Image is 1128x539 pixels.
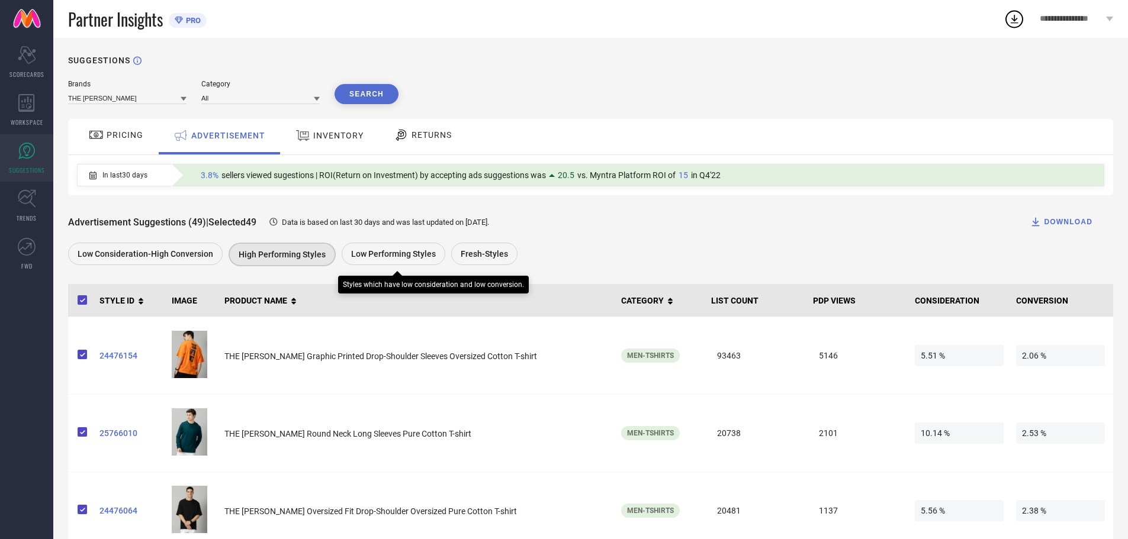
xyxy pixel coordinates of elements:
[167,284,220,317] th: IMAGE
[1016,500,1105,521] span: 2.38 %
[679,170,688,180] span: 15
[201,80,320,88] div: Category
[21,262,33,270] span: FWD
[461,249,508,259] span: Fresh-Styles
[206,217,208,228] span: |
[1030,216,1092,228] div: DOWNLOAD
[239,250,326,259] span: High Performing Styles
[107,130,143,140] span: PRICING
[711,422,800,444] span: 20738
[172,331,207,378] img: a53846c9-184d-4529-b57b-eedeba7b6e561691849603468THEHOLLANDERMenOrangeT-shirt1.jpg
[1016,422,1105,444] span: 2.53 %
[813,345,902,366] span: 5146
[313,131,364,140] span: INVENTORY
[68,7,163,31] span: Partner Insights
[915,422,1004,444] span: 10.14 %
[813,500,902,521] span: 1137
[558,170,574,180] span: 20.5
[1015,210,1107,234] button: DOWNLOAD
[208,217,256,228] span: Selected 49
[99,351,162,360] a: 24476154
[706,284,808,317] th: LIST COUNT
[220,284,616,317] th: PRODUCT NAME
[99,506,162,515] a: 24476064
[95,284,167,317] th: STYLE ID
[224,429,471,438] span: THE [PERSON_NAME] Round Neck Long Sleeves Pure Cotton T-shirt
[616,284,706,317] th: CATEGORY
[627,351,674,360] span: Men-Tshirts
[412,130,452,140] span: RETURNS
[224,506,517,516] span: THE [PERSON_NAME] Oversized Fit Drop-Shoulder Oversized Pure Cotton T-shirt
[11,118,43,127] span: WORKSPACE
[1004,8,1025,30] div: Open download list
[99,428,162,438] a: 25766010
[691,170,721,180] span: in Q4'22
[1011,284,1113,317] th: CONVERSION
[9,166,45,175] span: SUGGESTIONS
[915,500,1004,521] span: 5.56 %
[351,249,436,259] span: Low Performing Styles
[221,170,546,180] span: sellers viewed sugestions | ROI(Return on Investment) by accepting ads suggestions was
[172,486,207,533] img: e8cc2ab4-0221-48f9-a2fb-6378a79b18821703589300739-THE-HOLLANDER-Relaxed-Fit-Drop-Shoulder-Pure-Co...
[17,214,37,222] span: TRENDS
[201,170,218,180] span: 3.8%
[343,280,524,289] div: Styles which have low consideration and low conversion.
[191,131,265,140] span: ADVERTISEMENT
[910,284,1012,317] th: CONSIDERATION
[172,408,207,456] img: 713cc0f1-fbde-473d-9e68-a502809b714a1699092283945THEHOLLANDERMenGreenIndigoPocketsT-shirt1.jpg
[1016,345,1105,366] span: 2.06 %
[224,351,537,361] span: THE [PERSON_NAME] Graphic Printed Drop-Shoulder Sleeves Oversized Cotton T-shirt
[68,56,130,65] h1: SUGGESTIONS
[711,500,800,521] span: 20481
[78,249,213,259] span: Low Consideration-High Conversion
[282,218,489,227] span: Data is based on last 30 days and was last updated on [DATE] .
[183,16,201,25] span: PRO
[808,284,910,317] th: PDP VIEWS
[915,345,1004,366] span: 5.51 %
[813,422,902,444] span: 2101
[627,429,674,437] span: Men-Tshirts
[711,345,800,366] span: 93463
[68,217,206,228] span: Advertisement Suggestions (49)
[102,171,147,179] span: In last 30 days
[195,167,727,183] div: Percentage of sellers who have viewed suggestions for the current Insight Type
[335,84,399,104] button: Search
[577,170,676,180] span: vs. Myntra Platform ROI of
[627,506,674,515] span: Men-Tshirts
[68,80,187,88] div: Brands
[9,70,44,79] span: SCORECARDS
